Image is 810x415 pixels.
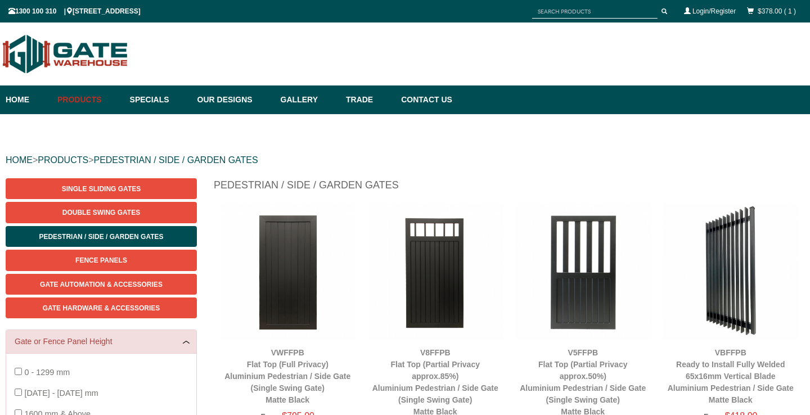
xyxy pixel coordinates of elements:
img: V5FFPB - Flat Top (Partial Privacy approx.50%) - Aluminium Pedestrian / Side Gate (Single Swing G... [515,204,651,340]
a: Specials [124,85,192,114]
a: Trade [340,85,395,114]
div: > > [6,142,804,178]
a: Products [52,85,124,114]
span: [DATE] - [DATE] mm [24,389,98,398]
img: VWFFPB - Flat Top (Full Privacy) - Aluminium Pedestrian / Side Gate (Single Swing Gate) - Matte B... [219,204,356,340]
a: $378.00 ( 1 ) [758,7,796,15]
h1: Pedestrian / Side / Garden Gates [214,178,804,198]
span: Gate Hardware & Accessories [43,304,160,312]
span: Pedestrian / Side / Garden Gates [39,233,163,241]
img: VBFFPB - Ready to Install Fully Welded 65x16mm Vertical Blade - Aluminium Pedestrian / Side Gate ... [663,204,799,340]
a: Fence Panels [6,250,197,270]
a: Pedestrian / Side / Garden Gates [6,226,197,247]
a: Double Swing Gates [6,202,197,223]
a: Contact Us [395,85,452,114]
a: Our Designs [192,85,275,114]
span: 0 - 1299 mm [24,368,70,377]
a: Login/Register [692,7,736,15]
img: V8FFPB - Flat Top (Partial Privacy approx.85%) - Aluminium Pedestrian / Side Gate (Single Swing G... [367,204,504,340]
span: Gate Automation & Accessories [40,281,163,288]
a: VBFFPBReady to Install Fully Welded 65x16mm Vertical BladeAluminium Pedestrian / Side GateMatte B... [668,348,794,404]
a: HOME [6,155,33,165]
a: PEDESTRIAN / SIDE / GARDEN GATES [93,155,258,165]
input: SEARCH PRODUCTS [532,4,658,19]
span: Fence Panels [75,256,127,264]
a: VWFFPBFlat Top (Full Privacy)Aluminium Pedestrian / Side Gate (Single Swing Gate)Matte Black [224,348,350,404]
a: Gate Hardware & Accessories [6,297,197,318]
a: PRODUCTS [38,155,88,165]
span: Single Sliding Gates [62,185,141,193]
span: 1300 100 310 | [STREET_ADDRESS] [8,7,141,15]
a: Home [6,85,52,114]
span: Double Swing Gates [62,209,140,216]
a: Single Sliding Gates [6,178,197,199]
a: Gate or Fence Panel Height [15,336,188,348]
a: Gallery [275,85,340,114]
a: Gate Automation & Accessories [6,274,197,295]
